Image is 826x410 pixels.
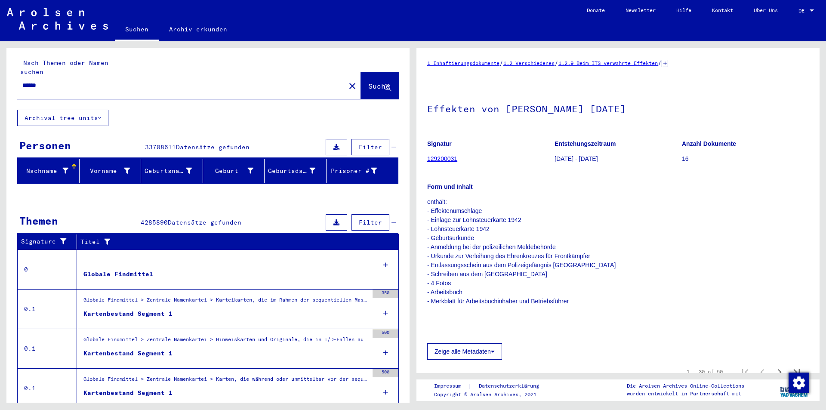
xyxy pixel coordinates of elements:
[351,139,389,155] button: Filter
[754,363,771,380] button: Previous page
[83,349,173,358] div: Kartenbestand Segment 1
[373,290,398,298] div: 350
[798,8,808,14] span: DE
[687,368,723,376] div: 1 – 30 of 50
[83,336,368,348] div: Globale Findmittel > Zentrale Namenkartei > Hinweiskarten und Originale, die in T/D-Fällen aufgef...
[19,138,71,153] div: Personen
[83,164,141,178] div: Vorname
[344,77,361,94] button: Clear
[268,166,315,176] div: Geburtsdatum
[359,143,382,151] span: Filter
[330,166,377,176] div: Prisoner #
[21,164,79,178] div: Nachname
[265,159,327,183] mat-header-cell: Geburtsdatum
[168,219,241,226] span: Datensätze gefunden
[21,235,79,249] div: Signature
[434,391,549,398] p: Copyright © Arolsen Archives, 2021
[83,270,153,279] div: Globale Findmittel
[558,60,658,66] a: 1.2.9 Beim ITS verwahrte Effekten
[18,329,77,368] td: 0.1
[682,154,809,163] p: 16
[627,382,744,390] p: Die Arolsen Archives Online-Collections
[368,82,390,90] span: Suche
[503,60,555,66] a: 1.2 Verschiedenes
[83,375,368,387] div: Globale Findmittel > Zentrale Namenkartei > Karten, die während oder unmittelbar vor der sequenti...
[18,289,77,329] td: 0.1
[682,140,736,147] b: Anzahl Dokumente
[83,309,173,318] div: Kartenbestand Segment 1
[83,388,173,398] div: Kartenbestand Segment 1
[80,159,142,183] mat-header-cell: Vorname
[206,164,265,178] div: Geburt‏
[18,368,77,408] td: 0.1
[141,219,168,226] span: 4285890
[627,390,744,398] p: wurden entwickelt in Partnerschaft mit
[347,81,358,91] mat-icon: close
[499,59,503,67] span: /
[80,235,390,249] div: Titel
[555,59,558,67] span: /
[17,110,108,126] button: Archival tree units
[555,140,616,147] b: Entstehungszeitraum
[145,164,203,178] div: Geburtsname
[555,154,681,163] p: [DATE] - [DATE]
[472,382,549,391] a: Datenschutzerklärung
[21,166,68,176] div: Nachname
[788,363,805,380] button: Last page
[176,143,250,151] span: Datensätze gefunden
[427,343,502,360] button: Zeige alle Metadaten
[206,166,254,176] div: Geburt‏
[18,159,80,183] mat-header-cell: Nachname
[771,363,788,380] button: Next page
[427,197,809,333] p: enthält: - Effektenumschläge - Einlage zur Lohnsteuerkarte 1942 - Lohnsteuerkarte 1942 - Geburtsu...
[21,237,70,246] div: Signature
[778,379,811,401] img: yv_logo.png
[80,237,382,247] div: Titel
[351,214,389,231] button: Filter
[83,296,368,308] div: Globale Findmittel > Zentrale Namenkartei > Karteikarten, die im Rahmen der sequentiellen Massend...
[361,72,399,99] button: Suche
[658,59,662,67] span: /
[373,369,398,377] div: 500
[427,155,457,162] a: 129200031
[145,166,192,176] div: Geburtsname
[115,19,159,41] a: Suchen
[434,382,468,391] a: Impressum
[141,159,203,183] mat-header-cell: Geburtsname
[427,89,809,127] h1: Effekten von [PERSON_NAME] [DATE]
[268,164,326,178] div: Geburtsdatum
[7,8,108,30] img: Arolsen_neg.svg
[330,164,388,178] div: Prisoner #
[427,140,452,147] b: Signatur
[434,382,549,391] div: |
[737,363,754,380] button: First page
[19,213,58,228] div: Themen
[327,159,398,183] mat-header-cell: Prisoner #
[18,250,77,289] td: 0
[83,166,130,176] div: Vorname
[20,59,108,76] mat-label: Nach Themen oder Namen suchen
[427,183,473,190] b: Form und Inhalt
[159,19,237,40] a: Archiv erkunden
[203,159,265,183] mat-header-cell: Geburt‏
[427,60,499,66] a: 1 Inhaftierungsdokumente
[373,329,398,338] div: 500
[359,219,382,226] span: Filter
[145,143,176,151] span: 33708611
[789,373,809,393] img: Zustimmung ändern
